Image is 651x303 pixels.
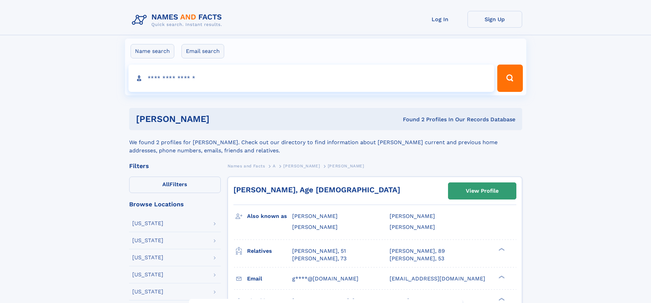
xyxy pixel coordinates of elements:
[390,247,445,255] a: [PERSON_NAME], 89
[448,183,516,199] a: View Profile
[129,130,522,155] div: We found 2 profiles for [PERSON_NAME]. Check out our directory to find information about [PERSON_...
[132,221,163,226] div: [US_STATE]
[390,255,444,262] a: [PERSON_NAME], 53
[390,275,485,282] span: [EMAIL_ADDRESS][DOMAIN_NAME]
[497,247,505,251] div: ❯
[128,65,494,92] input: search input
[129,201,221,207] div: Browse Locations
[283,162,320,170] a: [PERSON_NAME]
[292,213,338,219] span: [PERSON_NAME]
[273,162,276,170] a: A
[247,273,292,285] h3: Email
[390,224,435,230] span: [PERSON_NAME]
[497,297,505,301] div: ❯
[497,275,505,279] div: ❯
[467,11,522,28] a: Sign Up
[292,224,338,230] span: [PERSON_NAME]
[328,164,364,168] span: [PERSON_NAME]
[306,116,515,123] div: Found 2 Profiles In Our Records Database
[129,11,228,29] img: Logo Names and Facts
[162,181,169,188] span: All
[129,163,221,169] div: Filters
[247,210,292,222] h3: Also known as
[413,11,467,28] a: Log In
[181,44,224,58] label: Email search
[390,213,435,219] span: [PERSON_NAME]
[132,272,163,277] div: [US_STATE]
[273,164,276,168] span: A
[129,177,221,193] label: Filters
[233,185,400,194] a: [PERSON_NAME], Age [DEMOGRAPHIC_DATA]
[497,65,523,92] button: Search Button
[466,183,499,199] div: View Profile
[132,238,163,243] div: [US_STATE]
[132,255,163,260] div: [US_STATE]
[247,245,292,257] h3: Relatives
[136,115,306,123] h1: [PERSON_NAME]
[132,289,163,294] div: [US_STATE]
[283,164,320,168] span: [PERSON_NAME]
[292,247,346,255] a: [PERSON_NAME], 51
[292,255,347,262] a: [PERSON_NAME], 73
[228,162,265,170] a: Names and Facts
[131,44,174,58] label: Name search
